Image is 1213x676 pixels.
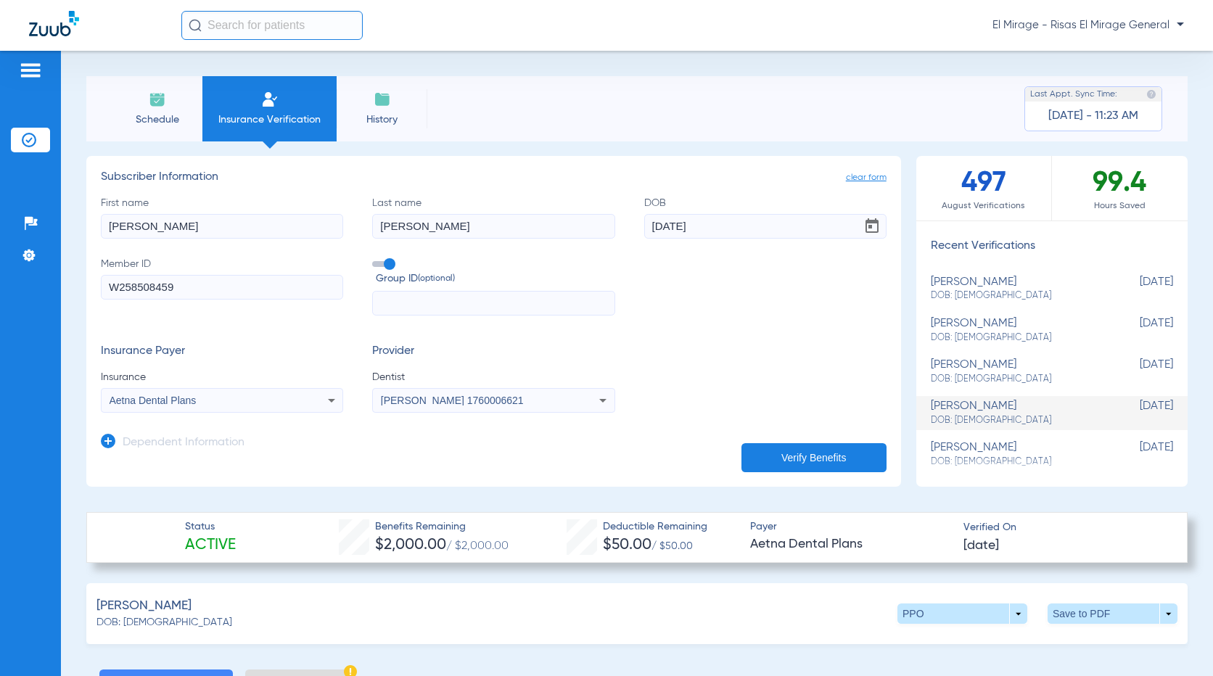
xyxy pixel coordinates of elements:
[603,519,707,535] span: Deductible Remaining
[101,214,343,239] input: First name
[372,370,614,384] span: Dentist
[931,456,1101,469] span: DOB: [DEMOGRAPHIC_DATA]
[29,11,79,36] img: Zuub Logo
[1048,109,1138,123] span: [DATE] - 11:23 AM
[101,345,343,359] h3: Insurance Payer
[931,373,1101,386] span: DOB: [DEMOGRAPHIC_DATA]
[375,537,446,553] span: $2,000.00
[375,519,509,535] span: Benefits Remaining
[1146,89,1156,99] img: last sync help info
[603,537,651,553] span: $50.00
[101,257,343,316] label: Member ID
[750,535,951,553] span: Aetna Dental Plans
[963,537,999,555] span: [DATE]
[101,196,343,239] label: First name
[858,212,887,241] button: Open calendar
[185,519,236,535] span: Status
[348,112,416,127] span: History
[101,370,343,384] span: Insurance
[261,91,279,108] img: Manual Insurance Verification
[1052,156,1188,220] div: 99.4
[1101,441,1173,468] span: [DATE]
[931,289,1101,302] span: DOB: [DEMOGRAPHIC_DATA]
[96,615,232,630] span: DOB: [DEMOGRAPHIC_DATA]
[213,112,326,127] span: Insurance Verification
[931,317,1101,344] div: [PERSON_NAME]
[101,275,343,300] input: Member ID
[185,535,236,556] span: Active
[1030,87,1117,102] span: Last Appt. Sync Time:
[372,214,614,239] input: Last name
[123,112,192,127] span: Schedule
[644,214,887,239] input: DOBOpen calendar
[181,11,363,40] input: Search for patients
[1052,199,1188,213] span: Hours Saved
[931,331,1101,345] span: DOB: [DEMOGRAPHIC_DATA]
[931,400,1101,426] div: [PERSON_NAME]
[931,358,1101,385] div: [PERSON_NAME]
[1048,603,1177,624] button: Save to PDF
[96,597,192,615] span: [PERSON_NAME]
[101,170,887,185] h3: Subscriber Information
[376,271,614,287] span: Group ID
[1101,317,1173,344] span: [DATE]
[846,170,887,185] span: clear form
[1101,400,1173,426] span: [DATE]
[916,199,1051,213] span: August Verifications
[992,18,1184,33] span: El Mirage - Risas El Mirage General
[446,540,509,552] span: / $2,000.00
[372,345,614,359] h3: Provider
[916,239,1188,254] h3: Recent Verifications
[916,156,1052,220] div: 497
[418,271,455,287] small: (optional)
[741,443,887,472] button: Verify Benefits
[1101,358,1173,385] span: [DATE]
[149,91,166,108] img: Schedule
[123,436,244,450] h3: Dependent Information
[19,62,42,79] img: hamburger-icon
[381,395,524,406] span: [PERSON_NAME] 1760006621
[651,541,693,551] span: / $50.00
[644,196,887,239] label: DOB
[931,441,1101,468] div: [PERSON_NAME]
[1101,276,1173,302] span: [DATE]
[931,276,1101,302] div: [PERSON_NAME]
[189,19,202,32] img: Search Icon
[110,395,197,406] span: Aetna Dental Plans
[374,91,391,108] img: History
[963,520,1164,535] span: Verified On
[372,196,614,239] label: Last name
[931,414,1101,427] span: DOB: [DEMOGRAPHIC_DATA]
[897,603,1027,624] button: PPO
[750,519,951,535] span: Payer
[1140,606,1213,676] iframe: Chat Widget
